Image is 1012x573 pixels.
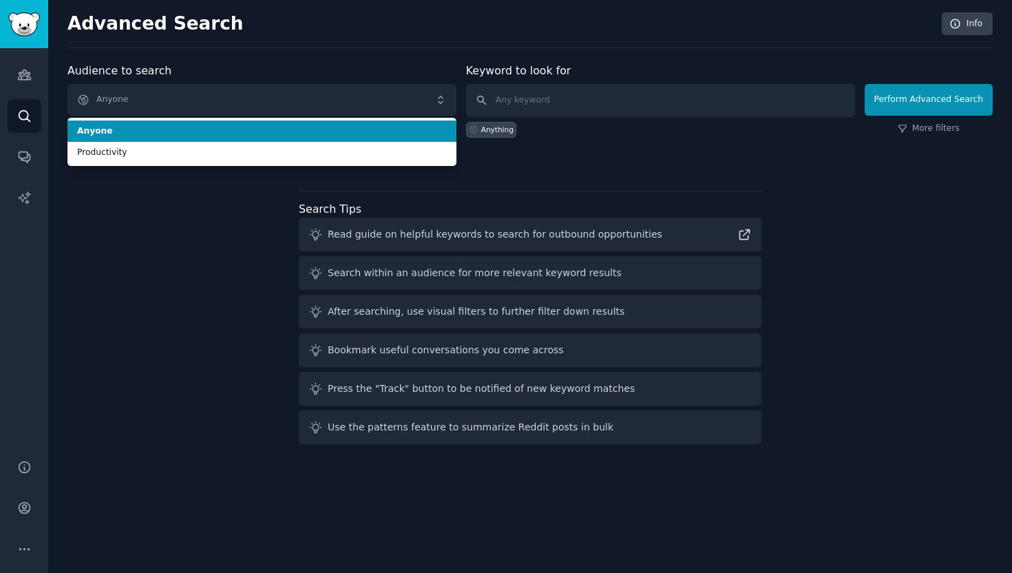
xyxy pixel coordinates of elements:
[328,382,635,396] div: Press the "Track" button to be notified of new keyword matches
[77,147,447,159] span: Productivity
[328,266,622,280] div: Search within an audience for more relevant keyword results
[67,64,171,77] label: Audience to search
[67,118,456,166] ul: Anyone
[481,125,514,134] div: Anything
[67,84,456,116] button: Anyone
[328,227,662,242] div: Read guide on helpful keywords to search for outbound opportunities
[942,12,993,36] a: Info
[466,84,855,117] input: Any keyword
[328,420,613,435] div: Use the patterns feature to summarize Reddit posts in bulk
[328,304,624,319] div: After searching, use visual filters to further filter down results
[299,202,361,216] label: Search Tips
[328,343,564,357] div: Bookmark useful conversations you come across
[898,123,960,135] a: More filters
[8,12,40,37] img: GummySearch logo
[466,64,571,77] label: Keyword to look for
[67,13,934,35] h2: Advanced Search
[77,125,447,138] span: Anyone
[865,84,993,116] button: Perform Advanced Search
